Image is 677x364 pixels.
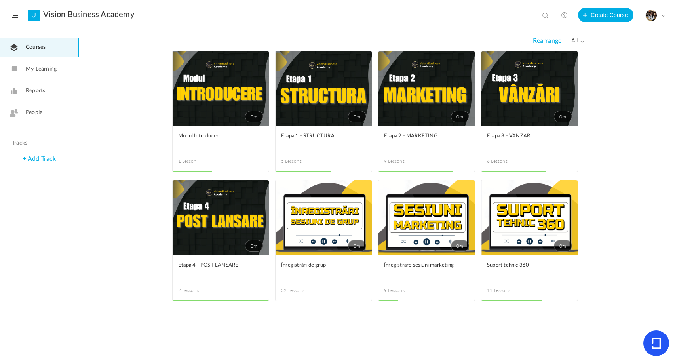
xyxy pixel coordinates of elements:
[378,51,475,126] a: 0m
[12,140,65,147] h4: Tracks
[348,240,366,252] span: 0m
[178,132,251,141] span: Modul Introducere
[178,158,221,165] span: 1 Lesson
[384,158,427,165] span: 9 Lessons
[554,111,572,122] span: 0m
[384,287,427,294] span: 9 Lessons
[578,8,633,22] button: Create Course
[378,180,475,255] a: 0m
[26,43,46,51] span: Courses
[276,51,372,126] a: 0m
[28,10,40,21] a: U
[173,180,269,255] a: 0m
[26,87,45,95] span: Reports
[384,261,469,279] a: Înregistrare sesiuni marketing
[281,158,324,165] span: 5 Lessons
[23,156,56,162] a: + Add Track
[481,180,578,255] a: 0m
[178,261,263,279] a: Etapa 4 - POST LANSARE
[43,10,134,19] a: Vision Business Academy
[487,261,560,270] span: Suport tehnic 360
[554,240,572,252] span: 0m
[276,180,372,255] a: 0m
[451,240,469,252] span: 0m
[451,111,469,122] span: 0m
[487,261,572,279] a: Suport tehnic 360
[384,132,457,141] span: Etapa 2 - MARKETING
[281,287,324,294] span: 32 Lessons
[487,287,530,294] span: 11 Lessons
[646,10,657,21] img: tempimagehs7pti.png
[26,109,42,117] span: People
[348,111,366,122] span: 0m
[178,261,251,270] span: Etapa 4 - POST LANSARE
[533,37,561,45] span: Rearrange
[487,132,572,150] a: Etapa 3 - VÂNZĂRI
[281,261,354,270] span: Înregistrări de grup
[245,240,263,252] span: 0m
[178,132,263,150] a: Modul Introducere
[245,111,263,122] span: 0m
[178,287,221,294] span: 2 Lessons
[281,132,366,150] a: Etapa 1 - STRUCTURA
[281,132,354,141] span: Etapa 1 - STRUCTURA
[384,132,469,150] a: Etapa 2 - MARKETING
[384,261,457,270] span: Înregistrare sesiuni marketing
[487,132,560,141] span: Etapa 3 - VÂNZĂRI
[173,51,269,126] a: 0m
[281,261,366,279] a: Înregistrări de grup
[481,51,578,126] a: 0m
[487,158,530,165] span: 6 Lessons
[571,38,584,44] span: all
[26,65,57,73] span: My Learning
